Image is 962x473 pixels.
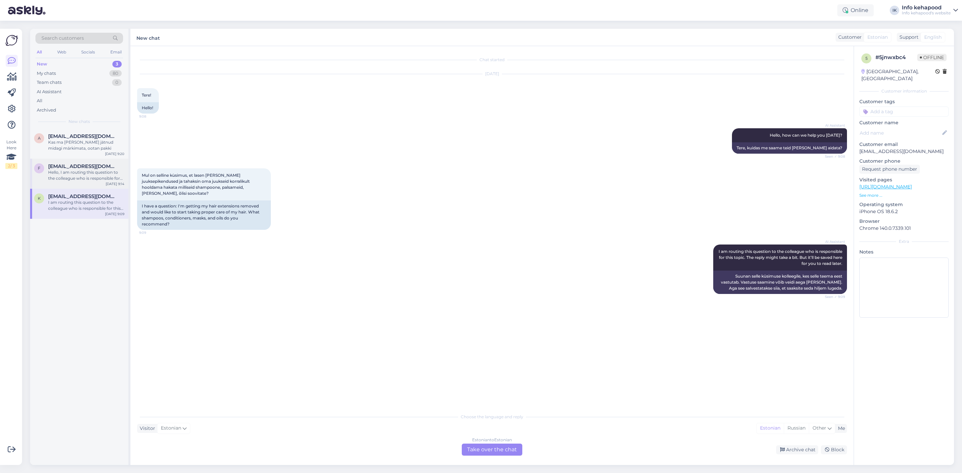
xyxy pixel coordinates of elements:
[472,437,512,443] div: Estonian to Estonian
[917,54,947,61] span: Offline
[139,114,164,119] span: 9:08
[867,34,888,41] span: Estonian
[137,200,271,230] div: I have a question: I'm getting my hair extensions removed and would like to start taking proper c...
[48,139,124,151] div: Kas ma [PERSON_NAME] jätnud midagi märkimata, ootan pakki
[37,107,56,114] div: Archived
[139,230,164,235] span: 9:09
[719,249,843,266] span: I am routing this question to the colleague who is responsible for this topic. The reply might ta...
[48,133,118,139] span: anu.kundrats@gmail.com
[784,423,809,433] div: Russian
[821,445,847,454] div: Block
[35,48,43,56] div: All
[902,5,951,10] div: Info kehapood
[813,425,826,431] span: Other
[161,425,181,432] span: Estonian
[137,425,155,432] div: Visitor
[859,88,949,94] div: Customer information
[865,56,868,61] span: 5
[859,148,949,155] p: [EMAIL_ADDRESS][DOMAIN_NAME]
[105,151,124,156] div: [DATE] 9:20
[109,48,123,56] div: Email
[861,68,935,82] div: [GEOGRAPHIC_DATA], [GEOGRAPHIC_DATA]
[859,107,949,117] input: Add a tag
[859,239,949,245] div: Extra
[820,294,845,299] span: Seen ✓ 9:09
[5,139,17,169] div: Look Here
[924,34,942,41] span: English
[776,445,818,454] div: Archive chat
[48,169,124,181] div: Hello, I am routing this question to the colleague who is responsible for this topic. The reply m...
[37,89,62,95] div: AI Assistant
[890,6,899,15] div: IK
[859,208,949,215] p: iPhone OS 18.6.2
[112,79,122,86] div: 0
[48,199,124,211] div: I am routing this question to the colleague who is responsible for this topic. The reply might ta...
[902,10,951,16] div: Info kehapood's website
[859,98,949,105] p: Customer tags
[462,444,522,456] div: Take over the chat
[137,57,847,63] div: Chat started
[859,249,949,256] p: Notes
[860,129,941,137] input: Add name
[875,53,917,61] div: # 5jnwxbc4
[859,218,949,225] p: Browser
[37,70,56,77] div: My chats
[835,425,845,432] div: Me
[859,192,949,198] p: See more ...
[859,141,949,148] p: Customer email
[859,184,912,190] a: [URL][DOMAIN_NAME]
[859,176,949,183] p: Visited pages
[106,181,124,186] div: [DATE] 9:14
[820,154,845,159] span: Seen ✓ 9:08
[859,165,920,174] div: Request phone number
[56,48,68,56] div: Web
[142,173,251,196] span: Mul on selline kùsimus, et lasen [PERSON_NAME] juuksepikendused ja tahaksin oma juukseid korralik...
[48,193,118,199] span: keili.lind45@gmail.com
[713,271,847,294] div: Suunan selle küsimuse kolleegile, kes selle teema eest vastutab. Vastuse saamine võib veidi aega ...
[136,33,160,42] label: New chat
[69,119,90,125] span: New chats
[137,414,847,420] div: Choose the language and reply
[902,5,958,16] a: Info kehapoodInfo kehapood's website
[112,61,122,67] div: 3
[897,34,919,41] div: Support
[109,70,122,77] div: 80
[820,239,845,244] span: AI Assistant
[859,201,949,208] p: Operating system
[859,158,949,165] p: Customer phone
[37,98,42,104] div: All
[38,166,40,171] span: f
[41,35,84,42] span: Search customers
[142,93,151,98] span: Tere!
[757,423,784,433] div: Estonian
[38,196,41,201] span: k
[38,136,41,141] span: a
[48,163,118,169] span: flowerindex@gmail.com
[836,34,862,41] div: Customer
[80,48,96,56] div: Socials
[37,79,62,86] div: Team chats
[5,34,18,47] img: Askly Logo
[105,211,124,216] div: [DATE] 9:09
[859,225,949,232] p: Chrome 140.0.7339.101
[137,71,847,77] div: [DATE]
[859,119,949,126] p: Customer name
[837,4,874,16] div: Online
[37,61,47,67] div: New
[732,142,847,154] div: Tere, kuidas me saame teid [PERSON_NAME] aidata?
[770,133,842,138] span: Hello, how can we help you [DATE]?
[137,102,159,114] div: Hello!
[5,163,17,169] div: 2 / 3
[820,123,845,128] span: AI Assistant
